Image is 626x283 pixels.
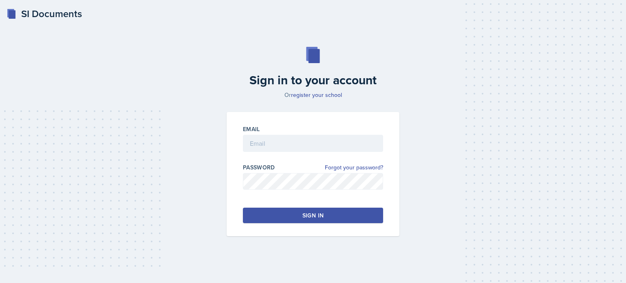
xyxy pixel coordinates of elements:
[243,163,275,171] label: Password
[243,125,260,133] label: Email
[222,73,404,88] h2: Sign in to your account
[302,211,324,219] div: Sign in
[7,7,82,21] a: SI Documents
[243,208,383,223] button: Sign in
[325,163,383,172] a: Forgot your password?
[243,135,383,152] input: Email
[222,91,404,99] p: Or
[291,91,342,99] a: register your school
